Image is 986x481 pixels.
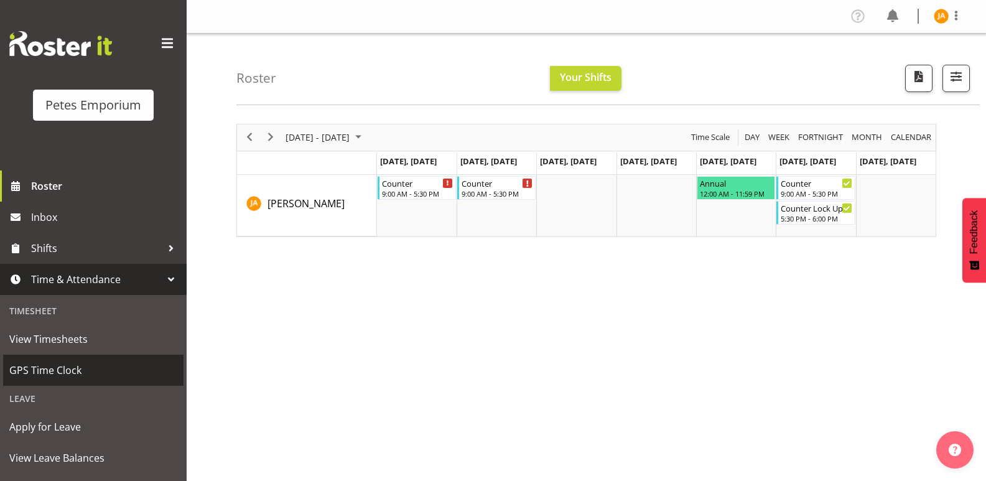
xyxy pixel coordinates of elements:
[560,70,612,84] span: Your Shifts
[781,189,852,198] div: 9:00 AM - 5:30 PM
[620,156,677,167] span: [DATE], [DATE]
[284,129,351,145] span: [DATE] - [DATE]
[781,213,852,223] div: 5:30 PM - 6:00 PM
[462,189,533,198] div: 9:00 AM - 5:30 PM
[462,177,533,189] div: Counter
[239,124,260,151] div: previous period
[3,386,184,411] div: Leave
[550,66,621,91] button: Your Shifts
[31,177,180,195] span: Roster
[797,129,844,145] span: Fortnight
[690,129,731,145] span: Time Scale
[3,355,184,386] a: GPS Time Clock
[31,208,180,226] span: Inbox
[382,177,453,189] div: Counter
[781,177,852,189] div: Counter
[281,124,369,151] div: Sep 29 - Oct 05, 2025
[377,175,936,236] table: Timeline Week of September 29, 2025
[905,65,933,92] button: Download a PDF of the roster according to the set date range.
[540,156,597,167] span: [DATE], [DATE]
[781,202,852,214] div: Counter Lock Up
[378,176,456,200] div: Jeseryl Armstrong"s event - Counter Begin From Monday, September 29, 2025 at 9:00:00 AM GMT+13:00...
[284,129,367,145] button: September 2025
[457,176,536,200] div: Jeseryl Armstrong"s event - Counter Begin From Tuesday, September 30, 2025 at 9:00:00 AM GMT+13:0...
[9,449,177,467] span: View Leave Balances
[890,129,933,145] span: calendar
[889,129,934,145] button: Month
[382,189,453,198] div: 9:00 AM - 5:30 PM
[3,442,184,474] a: View Leave Balances
[796,129,845,145] button: Fortnight
[743,129,762,145] button: Timeline Day
[767,129,791,145] span: Week
[743,129,761,145] span: Day
[236,71,276,85] h4: Roster
[3,324,184,355] a: View Timesheets
[380,156,437,167] span: [DATE], [DATE]
[776,176,855,200] div: Jeseryl Armstrong"s event - Counter Begin From Saturday, October 4, 2025 at 9:00:00 AM GMT+13:00 ...
[9,330,177,348] span: View Timesheets
[31,239,162,258] span: Shifts
[700,177,772,189] div: Annual
[9,31,112,56] img: Rosterit website logo
[949,444,961,456] img: help-xxl-2.png
[460,156,517,167] span: [DATE], [DATE]
[237,175,377,236] td: Jeseryl Armstrong resource
[3,298,184,324] div: Timesheet
[263,129,279,145] button: Next
[45,96,141,114] div: Petes Emporium
[779,156,836,167] span: [DATE], [DATE]
[969,210,980,254] span: Feedback
[267,197,345,210] span: [PERSON_NAME]
[689,129,732,145] button: Time Scale
[31,270,162,289] span: Time & Attendance
[236,124,936,237] div: Timeline Week of September 29, 2025
[267,196,345,211] a: [PERSON_NAME]
[3,411,184,442] a: Apply for Leave
[260,124,281,151] div: next period
[942,65,970,92] button: Filter Shifts
[934,9,949,24] img: jeseryl-armstrong10788.jpg
[241,129,258,145] button: Previous
[962,198,986,283] button: Feedback - Show survey
[9,418,177,436] span: Apply for Leave
[9,361,177,380] span: GPS Time Clock
[860,156,916,167] span: [DATE], [DATE]
[700,156,756,167] span: [DATE], [DATE]
[697,176,775,200] div: Jeseryl Armstrong"s event - Annual Begin From Friday, October 3, 2025 at 12:00:00 AM GMT+13:00 En...
[776,201,855,225] div: Jeseryl Armstrong"s event - Counter Lock Up Begin From Saturday, October 4, 2025 at 5:30:00 PM GM...
[850,129,883,145] span: Month
[700,189,772,198] div: 12:00 AM - 11:59 PM
[766,129,792,145] button: Timeline Week
[850,129,885,145] button: Timeline Month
